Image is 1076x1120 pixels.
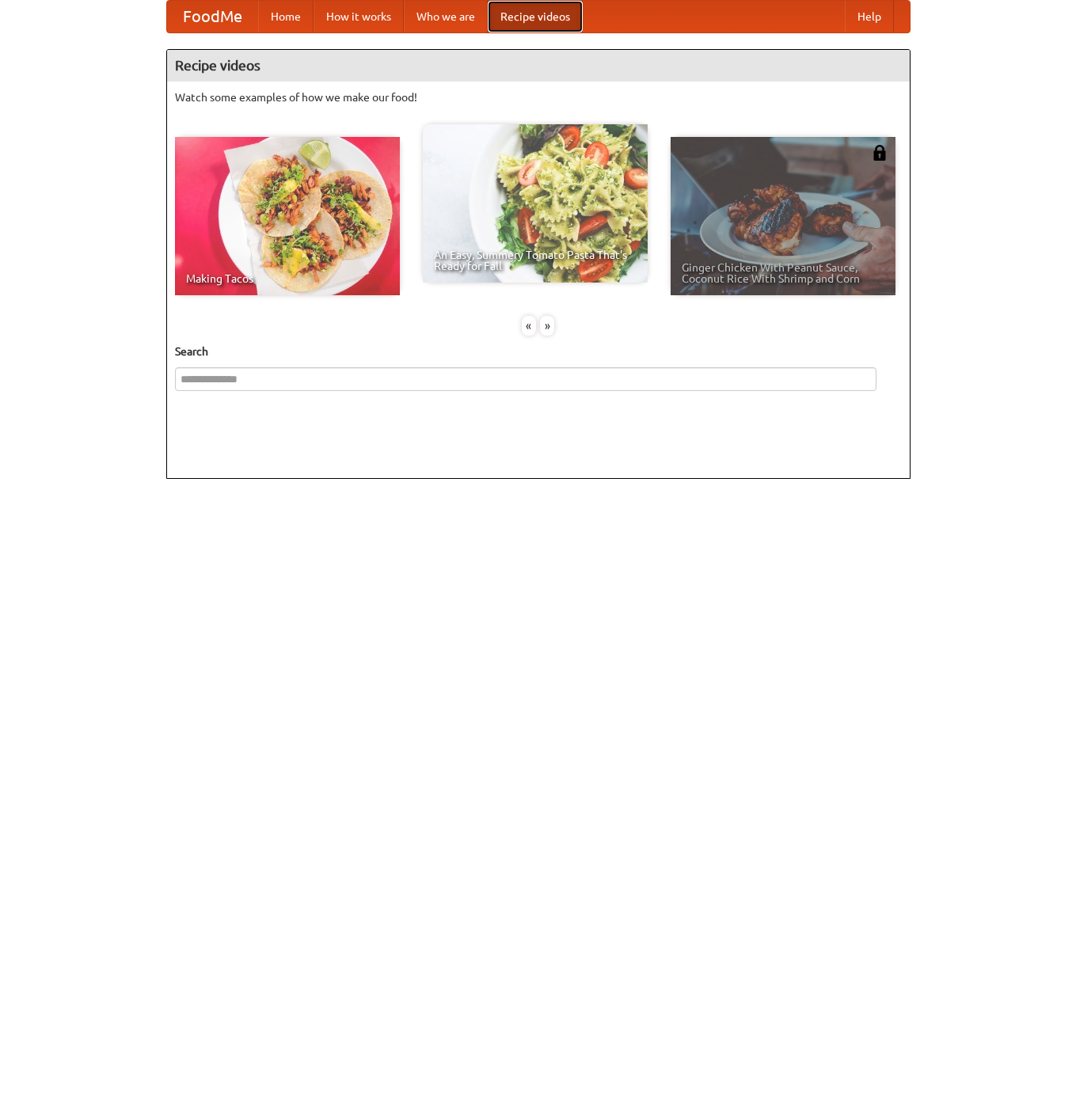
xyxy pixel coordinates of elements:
div: « [522,316,536,336]
a: Making Tacos [175,137,400,295]
a: Who we are [404,1,488,32]
a: How it works [314,1,404,32]
a: Recipe videos [488,1,583,32]
img: 483408.png [872,145,888,161]
p: Watch some examples of how we make our food! [175,89,902,105]
a: An Easy, Summery Tomato Pasta That's Ready for Fall [423,124,648,283]
span: An Easy, Summery Tomato Pasta That's Ready for Fall [434,249,637,271]
span: Making Tacos [186,273,389,284]
h5: Search [175,344,902,359]
a: FoodMe [167,1,258,32]
a: Home [258,1,314,32]
div: » [540,316,554,336]
a: Help [845,1,894,32]
h4: Recipe videos [167,50,910,82]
